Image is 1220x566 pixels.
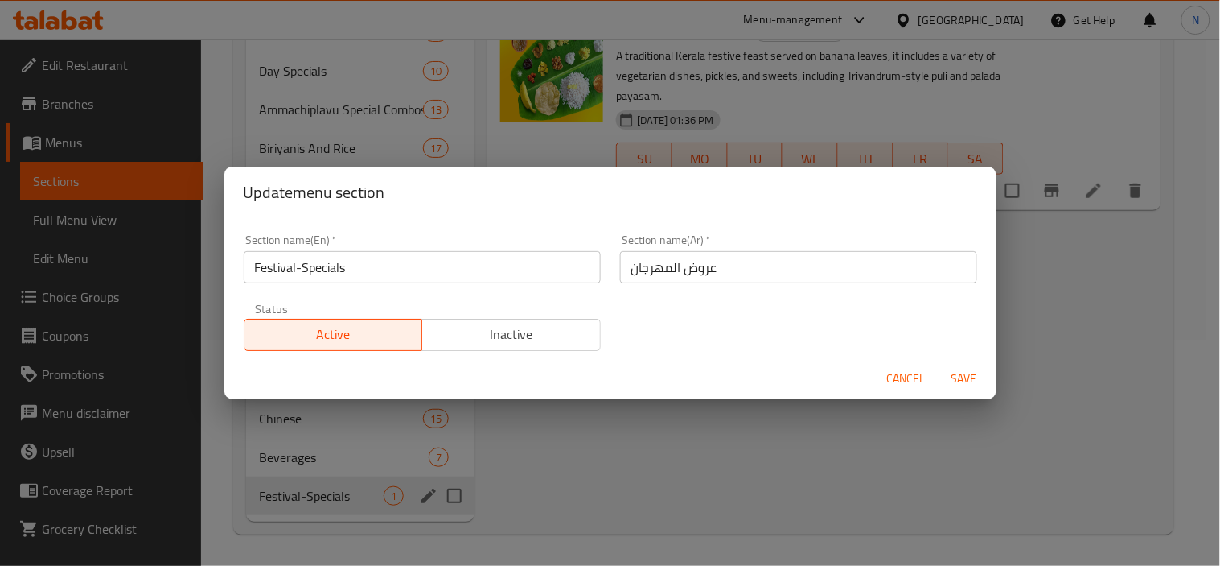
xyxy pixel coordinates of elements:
[429,323,594,346] span: Inactive
[887,369,926,389] span: Cancel
[251,323,417,346] span: Active
[945,369,984,389] span: Save
[881,364,932,394] button: Cancel
[620,251,977,283] input: Please enter section name(ar)
[244,180,977,205] h2: Update menu section
[244,319,423,351] button: Active
[421,319,601,351] button: Inactive
[939,364,990,394] button: Save
[244,251,601,283] input: Please enter section name(en)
